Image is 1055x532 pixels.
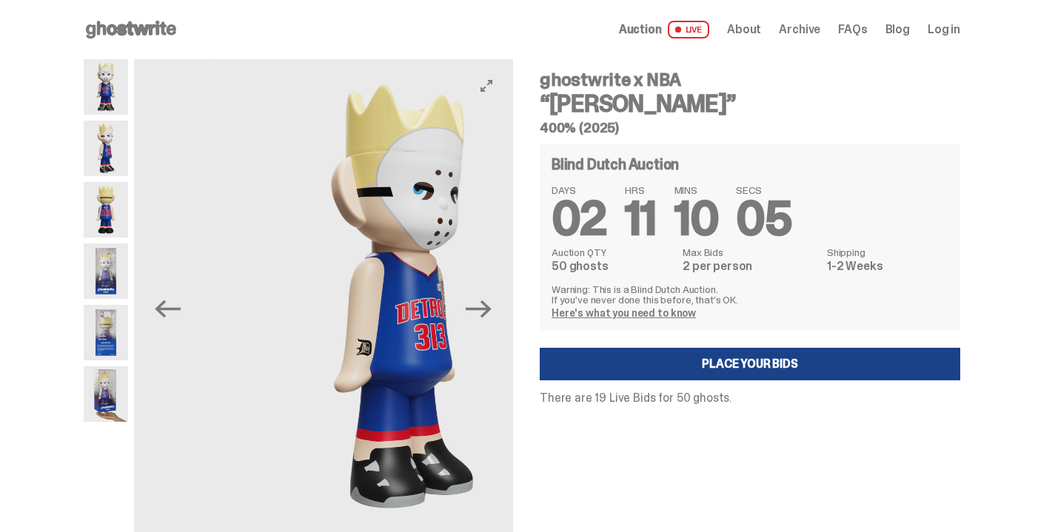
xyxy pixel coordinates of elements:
a: Blog [885,24,910,36]
img: Eminem_NBA_400_12.png [84,243,128,299]
span: 10 [674,188,719,249]
a: Auction LIVE [619,21,709,38]
h4: ghostwrite x NBA [540,71,960,89]
a: Place your Bids [540,348,960,380]
dt: Shipping [827,247,948,257]
dt: Max Bids [683,247,818,257]
h3: “[PERSON_NAME]” [540,92,960,115]
button: View full-screen [478,77,495,95]
p: Warning: This is a Blind Dutch Auction. If you’ve never done this before, that’s OK. [552,284,948,305]
span: DAYS [552,185,607,195]
dd: 1-2 Weeks [827,260,948,272]
img: Copy%20of%20Eminem_NBA_400_3.png [84,121,128,176]
span: SECS [736,185,791,195]
span: LIVE [668,21,710,38]
span: HRS [625,185,657,195]
p: There are 19 Live Bids for 50 ghosts. [540,392,960,404]
img: Copy%20of%20Eminem_NBA_400_6.png [84,182,128,238]
a: Archive [779,24,820,36]
a: Here's what you need to know [552,306,696,320]
span: Auction [619,24,662,36]
span: 02 [552,188,607,249]
button: Previous [152,293,184,326]
h4: Blind Dutch Auction [552,157,679,172]
dd: 50 ghosts [552,260,674,272]
img: Eminem_NBA_400_13.png [84,305,128,360]
img: Copy%20of%20Eminem_NBA_400_1.png [84,59,128,115]
a: FAQs [838,24,867,36]
button: Next [463,293,495,326]
dd: 2 per person [683,260,818,272]
span: MINS [674,185,719,195]
h5: 400% (2025) [540,121,960,135]
span: 11 [625,188,657,249]
dt: Auction QTY [552,247,674,257]
a: Log in [928,24,960,36]
a: About [727,24,761,36]
img: eminem%20scale.png [84,366,128,422]
span: 05 [736,188,791,249]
